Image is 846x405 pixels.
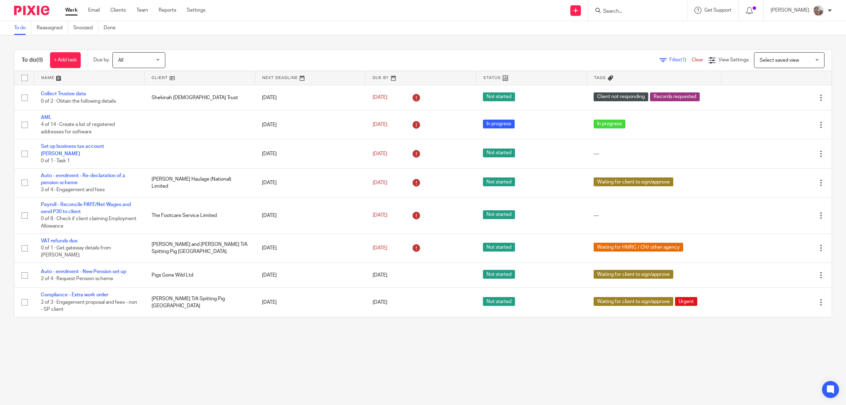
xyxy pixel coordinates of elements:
span: [DATE] [373,151,387,156]
a: Auto - enrolment - New Pension set up [41,269,126,274]
span: Select saved view [760,58,799,63]
span: Waiting for HMRC / CH/ other agency [594,243,683,252]
span: Waiting for client to sign/approve [594,297,673,306]
span: Records requested [650,92,700,101]
span: View Settings [718,58,749,62]
span: [DATE] [373,180,387,185]
span: Not started [483,243,515,252]
span: [DATE] [373,95,387,100]
a: Reports [159,7,176,14]
span: [DATE] [373,300,387,305]
td: [DATE] [255,234,366,262]
img: Pixie [14,6,49,15]
a: AML [41,115,51,120]
span: Not started [483,92,515,101]
a: Settings [187,7,206,14]
span: All [118,58,123,63]
a: VAT refunds due [41,238,78,243]
a: Done [104,21,121,35]
span: (1) [681,58,686,62]
td: [DATE] [255,85,366,110]
a: Snoozed [73,21,98,35]
span: Get Support [704,8,731,13]
a: Clients [110,7,126,14]
img: me.jpg [813,5,824,16]
span: 0 of 1 · Task 1 [41,158,70,163]
a: Compliance - Extra work order [41,292,108,297]
td: [PERSON_NAME] T/A Spitting Pig [GEOGRAPHIC_DATA] [145,288,255,317]
div: --- [594,150,714,157]
a: Clear [692,58,703,62]
td: [PERSON_NAME] Haulage (National) Limited [145,168,255,197]
p: [PERSON_NAME] [771,7,809,14]
a: Collect Trustee data [41,91,86,96]
td: Shekinah [DEMOGRAPHIC_DATA] Trust [145,85,255,110]
span: 2 of 4 · Request Pension scheme [41,276,113,281]
span: [DATE] [373,213,387,218]
span: 4 of 14 · Create a list of registered addresses for software [41,122,115,135]
a: To do [14,21,31,35]
span: 0 of 1 · Get gateway details from [PERSON_NAME] [41,246,111,258]
td: The Footcare Service Limited [145,197,255,234]
a: Work [65,7,78,14]
span: Not started [483,270,515,279]
div: --- [594,212,714,219]
td: [DATE] [255,168,366,197]
td: [PERSON_NAME] and [PERSON_NAME] T/A Spitting Pig [GEOGRAPHIC_DATA] [145,234,255,262]
span: [DATE] [373,122,387,127]
span: [DATE] [373,273,387,278]
span: 0 of 8 · Check if client claiming Employment Allowance [41,217,136,229]
span: Client not responding [594,92,648,101]
td: [DATE] [255,288,366,317]
p: Due by [93,56,109,64]
span: In progress [594,120,625,128]
a: Reassigned [37,21,68,35]
td: [DATE] [255,110,366,139]
span: Waiting for client to sign/approve [594,270,673,279]
span: (8) [36,57,43,63]
input: Search [602,8,666,15]
a: Team [136,7,148,14]
span: Tags [594,76,606,80]
span: [DATE] [373,246,387,250]
a: Payroll - Reconcile PAYE/Net Wages and send P30 to client [41,202,131,214]
span: 0 of 2 · Obtain the following details [41,99,116,104]
span: In progress [483,120,515,128]
h1: To do [22,56,43,64]
a: Set up business tax account [PERSON_NAME] [41,144,104,156]
td: [DATE] [255,139,366,168]
span: Not started [483,149,515,157]
a: + Add task [50,52,81,68]
span: Filter [669,58,692,62]
a: Auto - enrolment - Re-declaration of a pension scheme [41,173,125,185]
span: Not started [483,210,515,219]
span: Not started [483,297,515,306]
span: Urgent [675,297,697,306]
td: [DATE] [255,263,366,288]
span: 2 of 3 · Engagement proposal and fees - non - SP client [41,300,137,312]
span: Waiting for client to sign/approve [594,177,673,186]
span: Not started [483,177,515,186]
a: Email [88,7,100,14]
span: 3 of 4 · Engagement and fees [41,187,105,192]
td: Pigs Gone Wild Ltd [145,263,255,288]
td: [DATE] [255,197,366,234]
